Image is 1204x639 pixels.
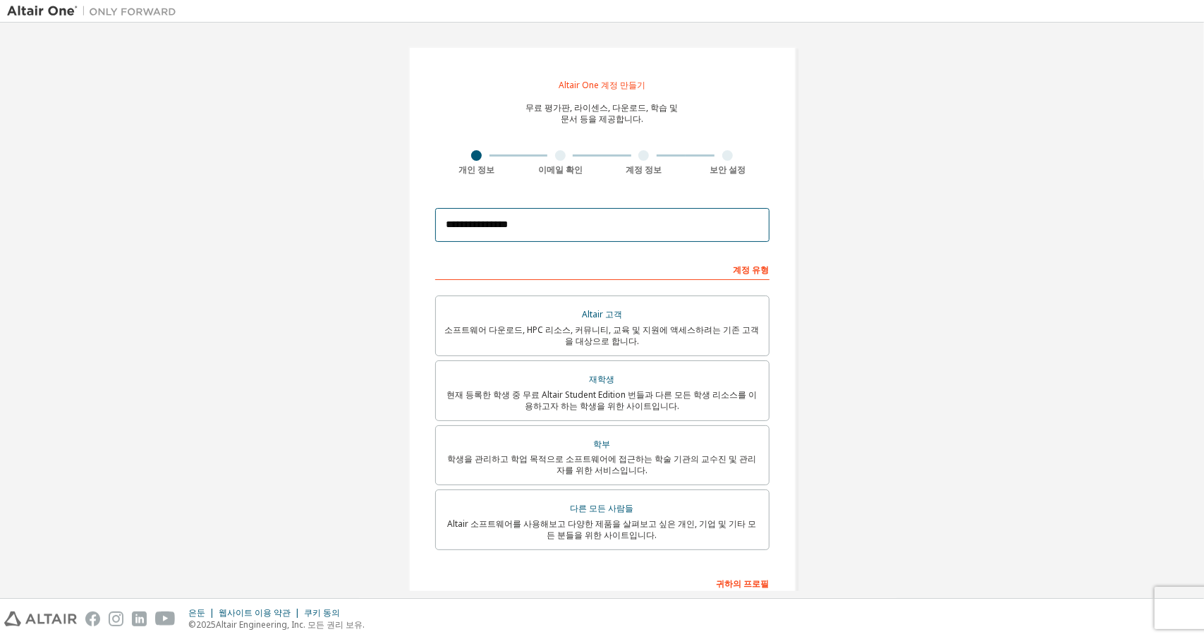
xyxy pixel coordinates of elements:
[219,607,291,619] font: 웹사이트 이용 약관
[571,502,634,514] font: 다른 모든 사람들
[448,518,757,541] font: Altair 소프트웨어를 사용해보고 다양한 제품을 살펴보고 싶은 개인, 기업 및 기타 모든 분들을 위한 사이트입니다.
[109,611,123,626] img: instagram.svg
[594,438,611,450] font: 학부
[559,79,645,91] font: Altair One 계정 만들기
[458,164,494,176] font: 개인 정보
[304,607,340,619] font: 쿠키 동의
[445,324,760,347] font: 소프트웨어 다운로드, HPC 리소스, 커뮤니티, 교육 및 지원에 액세스하려는 기존 고객을 대상으로 합니다.
[717,578,770,590] font: 귀하의 프로필
[447,389,758,412] font: 현재 등록한 학생 중 무료 Altair Student Edition 번들과 다른 모든 학생 리소스를 이용하고자 하는 학생을 위한 사이트입니다.
[4,611,77,626] img: altair_logo.svg
[582,308,622,320] font: Altair 고객
[7,4,183,18] img: 알타이르 원
[538,164,583,176] font: 이메일 확인
[526,102,679,114] font: 무료 평가판, 라이센스, 다운로드, 학습 및
[85,611,100,626] img: facebook.svg
[448,453,757,476] font: 학생을 관리하고 학업 목적으로 소프트웨어에 접근하는 학술 기관의 교수진 및 관리자를 위한 서비스입니다.
[155,611,176,626] img: youtube.svg
[590,373,615,385] font: 재학생
[216,619,365,631] font: Altair Engineering, Inc. 모든 권리 보유.
[710,164,746,176] font: 보안 설정
[188,607,205,619] font: 은둔
[626,164,662,176] font: 계정 정보
[196,619,216,631] font: 2025
[188,619,196,631] font: ©
[132,611,147,626] img: linkedin.svg
[561,113,643,125] font: 문서 등을 제공합니다.
[734,264,770,276] font: 계정 유형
